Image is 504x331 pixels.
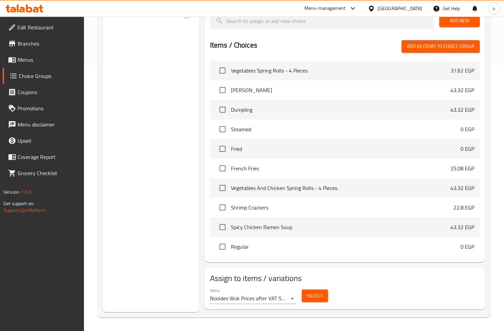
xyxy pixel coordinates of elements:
[461,125,474,133] p: 0 EGP
[450,66,474,75] p: 37.62 EGP
[3,52,84,68] a: Menus
[18,23,79,31] span: Edit Restaurant
[231,184,450,192] span: Vegetables And Chicken Spring Rolls - 4 Pieces.
[18,120,79,129] span: Menu disclaimer
[19,72,79,80] span: Choice Groups
[215,122,230,136] span: Select choice
[3,84,84,100] a: Coupons
[3,35,84,52] a: Branches
[210,273,480,284] h2: Assign to items / variations
[3,100,84,116] a: Promotions
[3,199,34,208] span: Get support on:
[450,86,474,94] p: 43.32 EGP
[450,184,474,192] p: 43.32 EGP
[231,145,461,153] span: Fried
[450,106,474,114] p: 43.32 EGP
[231,243,461,251] span: Regular
[21,188,31,196] span: 1.0.0
[18,56,79,64] span: Menus
[215,63,230,78] span: Select choice
[18,104,79,112] span: Promotions
[231,223,450,231] span: Spicy Chicken Ramen Soup
[3,19,84,35] a: Edit Restaurant
[302,289,328,302] button: Select
[215,240,230,254] span: Select choice
[3,149,84,165] a: Coverage Report
[3,206,46,215] a: Support.OpsPlatform
[210,288,220,292] label: Menu
[378,5,422,12] div: [GEOGRAPHIC_DATA]
[18,137,79,145] span: Upsell
[461,243,474,251] p: 0 EGP
[210,293,296,304] div: Nooldes Wok Prices after VAT 509428(Active)
[231,203,453,212] span: Shrimp Crackers
[111,10,182,18] span: Your Choice Of Beef:
[210,12,434,29] input: search
[18,153,79,161] span: Coverage Report
[450,223,474,231] p: 43.32 EGP
[215,220,230,234] span: Select choice
[231,66,450,75] span: Vegetables Spring Rolls - 4 Pieces.
[402,40,480,53] button: Add (0) items to choice group
[215,83,230,97] span: Select choice
[307,292,323,300] span: Select
[215,200,230,215] span: Select choice
[231,125,461,133] span: Steamed
[3,133,84,149] a: Upsell
[215,161,230,175] span: Select choice
[231,86,450,94] span: [PERSON_NAME]
[215,181,230,195] span: Select choice
[304,4,346,12] div: Menu-management
[18,169,79,177] span: Grocery Checklist
[231,164,450,172] span: French Fries
[493,5,495,12] span: a
[18,88,79,96] span: Coupons
[231,106,450,114] span: Dumpling
[3,165,84,181] a: Grocery Checklist
[450,164,474,172] p: 25.08 EGP
[407,42,474,51] span: Add (0) items to choice group
[453,203,474,212] p: 22.8 EGP
[215,142,230,156] span: Select choice
[18,39,79,48] span: Branches
[215,103,230,117] span: Select choice
[210,40,257,50] h2: Items / Choices
[3,116,84,133] a: Menu disclaimer
[461,145,474,153] p: 0 EGP
[439,15,480,27] button: Add New
[3,68,84,84] a: Choice Groups
[445,17,474,25] span: Add New
[3,188,20,196] span: Version:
